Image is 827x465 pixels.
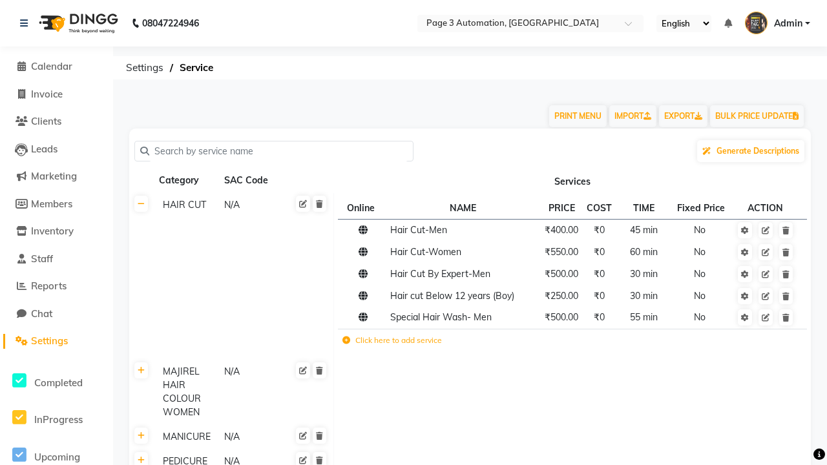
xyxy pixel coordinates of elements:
[31,280,67,292] span: Reports
[173,56,220,79] span: Service
[3,334,110,349] a: Settings
[31,60,72,72] span: Calendar
[390,290,514,302] span: Hair cut Below 12 years (Boy)
[334,169,811,193] th: Services
[31,253,53,265] span: Staff
[3,224,110,239] a: Inventory
[545,268,578,280] span: ₹500.00
[34,377,83,389] span: Completed
[3,252,110,267] a: Staff
[594,290,605,302] span: ₹0
[223,197,283,213] div: N/A
[3,169,110,184] a: Marketing
[31,88,63,100] span: Invoice
[31,143,58,155] span: Leads
[594,311,605,323] span: ₹0
[223,364,283,420] div: N/A
[3,279,110,294] a: Reports
[594,246,605,258] span: ₹0
[541,197,583,219] th: PRICE
[3,142,110,157] a: Leads
[717,146,799,156] span: Generate Descriptions
[390,224,447,236] span: Hair Cut-Men
[390,246,461,258] span: Hair Cut-Women
[545,224,578,236] span: ₹400.00
[34,413,83,426] span: InProgress
[158,364,218,420] div: MAJIREL HAIR COLOUR WOMEN
[3,197,110,212] a: Members
[158,429,218,445] div: MANICURE
[659,105,707,127] a: EXPORT
[630,246,658,258] span: 60 min
[733,197,799,219] th: ACTION
[594,224,605,236] span: ₹0
[694,311,706,323] span: No
[31,170,77,182] span: Marketing
[630,311,658,323] span: 55 min
[609,105,656,127] a: IMPORT
[3,307,110,322] a: Chat
[158,197,218,213] div: HAIR CUT
[694,246,706,258] span: No
[338,197,386,219] th: Online
[630,268,658,280] span: 30 min
[630,224,658,236] span: 45 min
[223,172,283,189] div: SAC Code
[3,87,110,102] a: Invoice
[3,59,110,74] a: Calendar
[390,268,490,280] span: Hair Cut By Expert-Men
[630,290,658,302] span: 30 min
[386,197,541,219] th: NAME
[594,268,605,280] span: ₹0
[694,290,706,302] span: No
[31,307,52,320] span: Chat
[545,246,578,258] span: ₹550.00
[34,451,80,463] span: Upcoming
[31,198,72,210] span: Members
[223,429,283,445] div: N/A
[31,115,61,127] span: Clients
[697,140,804,162] button: Generate Descriptions
[31,335,68,347] span: Settings
[33,5,121,41] img: logo
[31,225,74,237] span: Inventory
[671,197,733,219] th: Fixed Price
[142,5,199,41] b: 08047224946
[149,141,408,161] input: Search by service name
[120,56,170,79] span: Settings
[694,224,706,236] span: No
[616,197,671,219] th: TIME
[710,105,804,127] button: BULK PRICE UPDATE
[342,335,442,346] label: Click here to add service
[545,290,578,302] span: ₹250.00
[390,311,492,323] span: Special Hair Wash- Men
[3,114,110,129] a: Clients
[694,268,706,280] span: No
[583,197,616,219] th: COST
[158,172,218,189] div: Category
[549,105,607,127] button: PRINT MENU
[545,311,578,323] span: ₹500.00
